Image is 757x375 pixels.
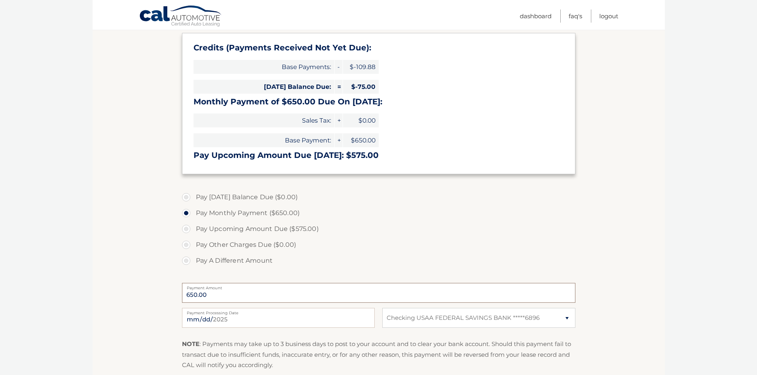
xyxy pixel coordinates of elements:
[335,80,343,94] span: =
[182,253,575,269] label: Pay A Different Amount
[194,97,564,107] h3: Monthly Payment of $650.00 Due On [DATE]:
[139,5,223,28] a: Cal Automotive
[182,283,575,289] label: Payment Amount
[520,10,552,23] a: Dashboard
[182,283,575,303] input: Payment Amount
[194,133,334,147] span: Base Payment:
[182,308,375,328] input: Payment Date
[182,237,575,253] label: Pay Other Charges Due ($0.00)
[182,340,199,348] strong: NOTE
[182,339,575,370] p: : Payments may take up to 3 business days to post to your account and to clear your bank account....
[335,133,343,147] span: +
[335,113,343,127] span: +
[182,189,575,205] label: Pay [DATE] Balance Due ($0.00)
[343,80,379,94] span: $-75.00
[182,221,575,237] label: Pay Upcoming Amount Due ($575.00)
[194,113,334,127] span: Sales Tax:
[182,308,375,314] label: Payment Processing Date
[194,43,564,53] h3: Credits (Payments Received Not Yet Due):
[335,60,343,74] span: -
[343,113,379,127] span: $0.00
[182,205,575,221] label: Pay Monthly Payment ($650.00)
[599,10,618,23] a: Logout
[569,10,582,23] a: FAQ's
[194,150,564,160] h3: Pay Upcoming Amount Due [DATE]: $575.00
[194,60,334,74] span: Base Payments:
[343,133,379,147] span: $650.00
[343,60,379,74] span: $-109.88
[194,80,334,94] span: [DATE] Balance Due:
